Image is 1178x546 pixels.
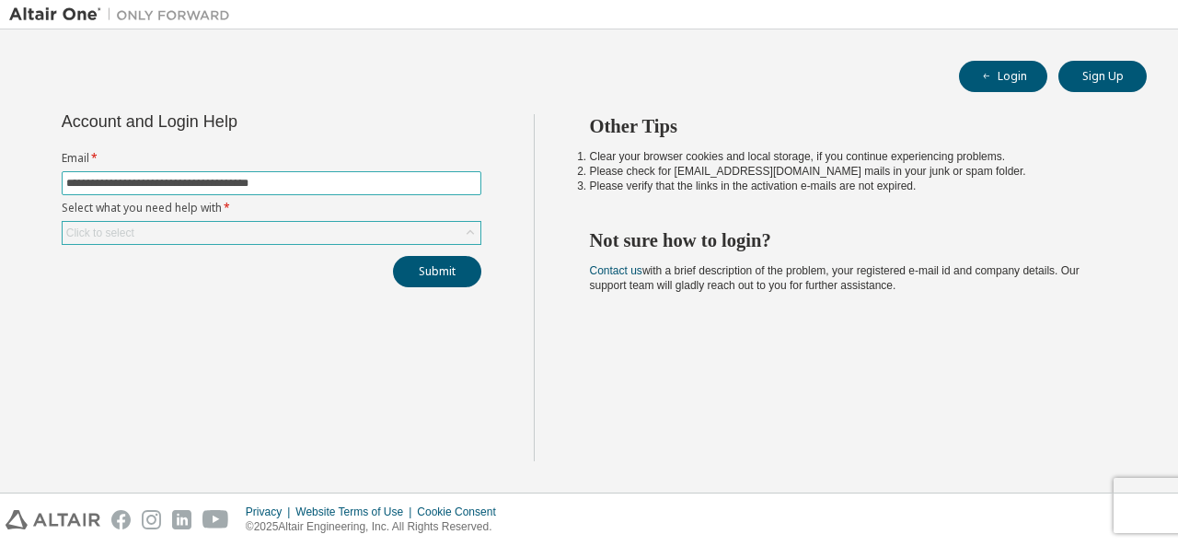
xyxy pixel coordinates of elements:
img: altair_logo.svg [6,510,100,529]
li: Please check for [EMAIL_ADDRESS][DOMAIN_NAME] mails in your junk or spam folder. [590,164,1114,179]
img: instagram.svg [142,510,161,529]
div: Privacy [246,505,295,519]
li: Please verify that the links in the activation e-mails are not expired. [590,179,1114,193]
img: Altair One [9,6,239,24]
a: Contact us [590,264,642,277]
span: with a brief description of the problem, your registered e-mail id and company details. Our suppo... [590,264,1080,292]
li: Clear your browser cookies and local storage, if you continue experiencing problems. [590,149,1114,164]
img: linkedin.svg [172,510,191,529]
button: Sign Up [1058,61,1147,92]
p: © 2025 Altair Engineering, Inc. All Rights Reserved. [246,519,507,535]
button: Login [959,61,1047,92]
label: Email [62,151,481,166]
div: Click to select [63,222,480,244]
h2: Not sure how to login? [590,228,1114,252]
img: youtube.svg [202,510,229,529]
label: Select what you need help with [62,201,481,215]
div: Click to select [66,226,134,240]
div: Cookie Consent [417,505,506,519]
h2: Other Tips [590,114,1114,138]
button: Submit [393,256,481,287]
div: Website Terms of Use [295,505,417,519]
img: facebook.svg [111,510,131,529]
div: Account and Login Help [62,114,398,129]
